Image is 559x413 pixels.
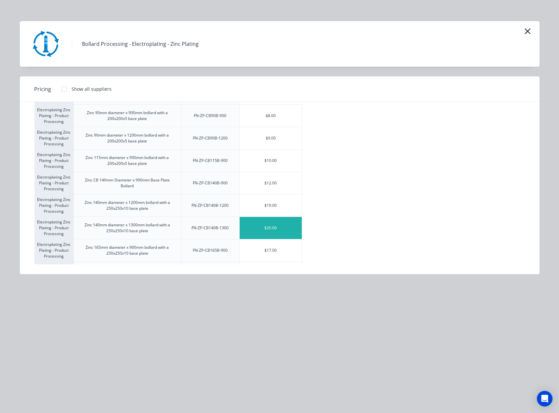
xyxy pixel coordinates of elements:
div: Electroplating Zinc Plating - Product Processing [34,217,73,239]
div: FN-ZP-CB140B-1300 [192,225,229,231]
div: Zinc CB 140mm Diameter x 900mm Base Plate Bollard [79,177,176,189]
div: $10.00 [240,150,302,172]
div: Zinc 115mm diameter x 900mm bollard with a 200x200x5 base plate [79,155,176,167]
div: FN-ZP-CB115B-900 [193,158,228,164]
div: Bollard Processing - Electroplating - Zinc Plating [82,40,199,48]
div: Electroplating Zinc Plating - Product Processing [34,149,73,172]
div: FN-ZP-CB90B-1200 [193,135,228,141]
div: Electroplating Zinc Plating - Product Processing [34,127,73,149]
div: Zinc 90mm diameter x 1200mm bollard with a 200x200x5 base plate [79,132,176,144]
div: Electroplating Zinc Plating - Product Processing [34,194,73,217]
div: $12.00 [240,172,302,194]
div: Electroplating Zinc Plating - Product Processing [34,239,73,261]
div: FN-ZP-CB165B-900 [193,247,228,253]
span: Pricing [34,85,51,93]
img: Bollard Processing - Electroplating - Zinc Plating [30,28,62,60]
div: Electroplating Zinc Plating - Product Processing [34,172,73,194]
div: Electroplating Zinc Plating - Product Processing [34,104,73,127]
div: Show all suppliers [72,86,112,92]
div: Zinc 140mm diameter x 1300mm bollard with a 250x250x10 base plate [79,222,176,234]
div: FN-ZP-CB140B-900 [193,180,228,186]
div: Zinc 165mm diameter x 900mm bollard with a 250x250x10 base plate [79,245,176,256]
div: FN-ZP-CB90B-900 [194,113,226,119]
div: Zinc 90mm diameter x 900mm bollard with a 200x200x5 base plate [79,110,176,122]
div: Electroplating Zinc Plating - Product Processing [34,261,73,284]
div: $9.00 [240,127,302,149]
div: $20.00 [240,217,302,239]
div: $20.00 [240,262,302,284]
div: Open Intercom Messenger [537,391,552,406]
div: $8.00 [240,105,302,127]
div: $19.00 [240,194,302,217]
div: FN-ZP-CB140B-1200 [192,203,229,208]
div: Zinc 140mm diameter x 1200mm bollard with a 250x250x10 base plate [79,200,176,211]
div: $17.00 [240,239,302,261]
